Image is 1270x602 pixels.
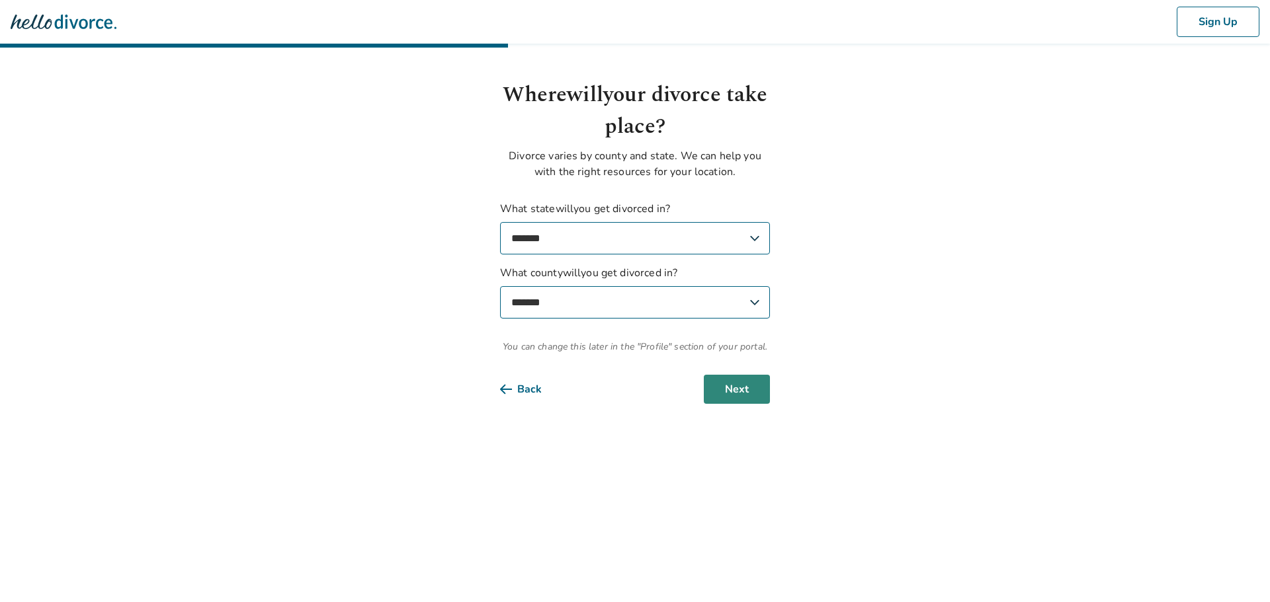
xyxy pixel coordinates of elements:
[704,375,770,404] button: Next
[500,148,770,180] p: Divorce varies by county and state. We can help you with the right resources for your location.
[500,375,563,404] button: Back
[1204,539,1270,602] iframe: Chat Widget
[500,265,770,319] label: What county will you get divorced in?
[500,79,770,143] h1: Where will your divorce take place?
[500,286,770,319] select: What countywillyou get divorced in?
[1177,7,1259,37] button: Sign Up
[11,9,116,35] img: Hello Divorce Logo
[500,222,770,254] select: What statewillyou get divorced in?
[500,340,770,354] span: You can change this later in the "Profile" section of your portal.
[500,201,770,254] label: What state will you get divorced in?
